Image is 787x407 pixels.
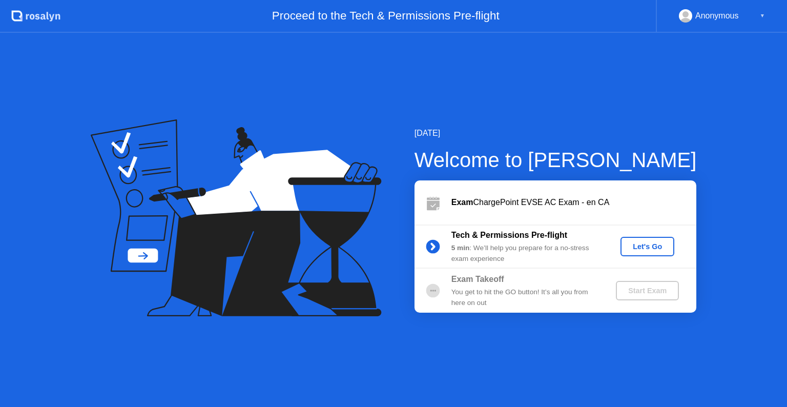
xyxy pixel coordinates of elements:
div: You get to hit the GO button! It’s all you from here on out [451,287,599,308]
b: Exam [451,198,473,207]
div: Welcome to [PERSON_NAME] [415,145,697,175]
div: ChargePoint EVSE AC Exam - en CA [451,196,696,209]
b: Exam Takeoff [451,275,504,283]
div: Let's Go [625,242,670,251]
div: ▼ [760,9,765,23]
b: Tech & Permissions Pre-flight [451,231,567,239]
div: [DATE] [415,127,697,139]
button: Let's Go [620,237,674,256]
button: Start Exam [616,281,679,300]
b: 5 min [451,244,470,252]
div: Anonymous [695,9,739,23]
div: : We’ll help you prepare for a no-stress exam experience [451,243,599,264]
div: Start Exam [620,287,675,295]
